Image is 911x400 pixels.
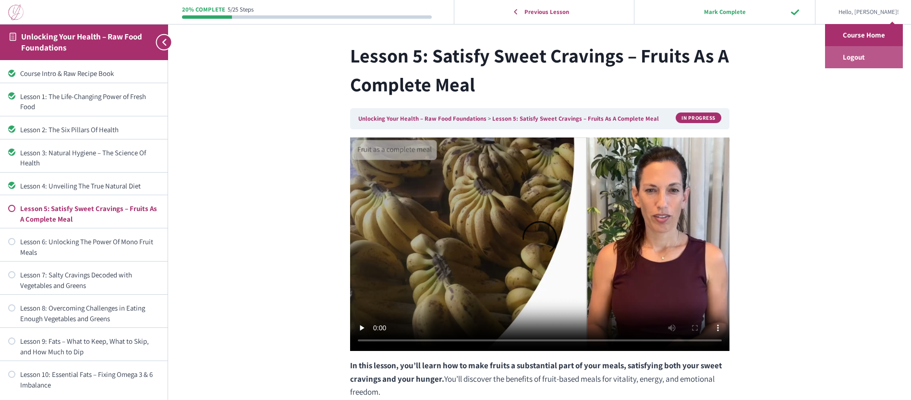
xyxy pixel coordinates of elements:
strong: In this lesson, you’ll learn how to make fruits a substantial part of your meals, satisfying both... [350,360,722,384]
span: Hello, [PERSON_NAME]! [838,7,899,17]
a: Not started Lesson 5: Satisfy Sweet Cravings – Fruits As A Complete Meal [8,203,159,224]
div: Lesson 7: Salty Cravings Decoded with Vegetables and Greens [20,270,159,290]
div: Not started [8,371,15,378]
div: Not started [8,205,15,212]
div: Completed [8,70,15,77]
div: Not started [8,238,15,245]
div: Lesson 4: Unveiling The True Natural Diet [20,181,159,191]
a: Lesson 5: Satisfy Sweet Cravings – Fruits As A Complete Meal [492,114,659,123]
div: In Progress [676,112,721,123]
a: Previous Lesson [457,2,632,22]
a: Not started Lesson 7: Salty Cravings Decoded with Vegetables and Greens [8,270,159,290]
div: Lesson 2: The Six Pillars Of Health [20,125,159,135]
button: Toggle sidebar navigation [151,24,168,60]
a: Not started Lesson 10: Essential Fats – Fixing Omega 3 & 6 Imbalance [8,369,159,390]
div: Not started [8,271,15,278]
a: Not started Lesson 8: Overcoming Challenges in Eating Enough Vegetables and Greens [8,303,159,324]
div: Not started [8,337,15,345]
a: Course Home [825,24,903,46]
a: Logout [825,46,903,68]
a: Completed Lesson 1: The Life-Changing Power of Fresh Food [8,91,159,112]
div: Not started [8,304,15,312]
div: Completed [8,125,15,133]
div: 5/25 Steps [228,7,254,13]
div: Lesson 3: Natural Hygiene – The Science Of Health [20,148,159,168]
a: Completed Lesson 4: Unveiling The True Natural Diet [8,181,159,191]
div: Lesson 9: Fats – What to Keep, What to Skip, and How Much to Dip [20,336,159,357]
a: Not started Lesson 6: Unlocking The Power Of Mono Fruit Meals [8,237,159,257]
div: Lesson 1: The Life-Changing Power of Fresh Food [20,91,159,112]
a: Completed Lesson 2: The Six Pillars Of Health [8,125,159,135]
h1: Lesson 5: Satisfy Sweet Cravings – Fruits As A Complete Meal [350,41,729,99]
a: Unlocking Your Health – Raw Food Foundations [21,31,142,53]
a: Completed Lesson 3: Natural Hygiene – The Science Of Health [8,148,159,168]
nav: Breadcrumbs [350,108,729,129]
div: Completed [8,92,15,100]
a: Not started Lesson 9: Fats – What to Keep, What to Skip, and How Much to Dip [8,336,159,357]
div: Completed [8,149,15,156]
div: 20% Complete [182,7,225,13]
span: Previous Lesson [518,8,575,16]
div: Lesson 6: Unlocking The Power Of Mono Fruit Meals [20,237,159,257]
a: Unlocking Your Health – Raw Food Foundations [358,114,486,123]
div: Lesson 8: Overcoming Challenges in Eating Enough Vegetables and Greens [20,303,159,324]
input: Mark Complete [645,2,804,22]
div: Lesson 10: Essential Fats – Fixing Omega 3 & 6 Imbalance [20,369,159,390]
p: You’ll discover the benefits of fruit-based meals for vitality, energy, and emotional freedom. [350,359,729,399]
div: Completed [8,182,15,189]
div: Lesson 5: Satisfy Sweet Cravings – Fruits As A Complete Meal [20,203,159,224]
a: Completed Course Intro & Raw Recipe Book [8,68,159,78]
div: Course Intro & Raw Recipe Book [20,68,159,78]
